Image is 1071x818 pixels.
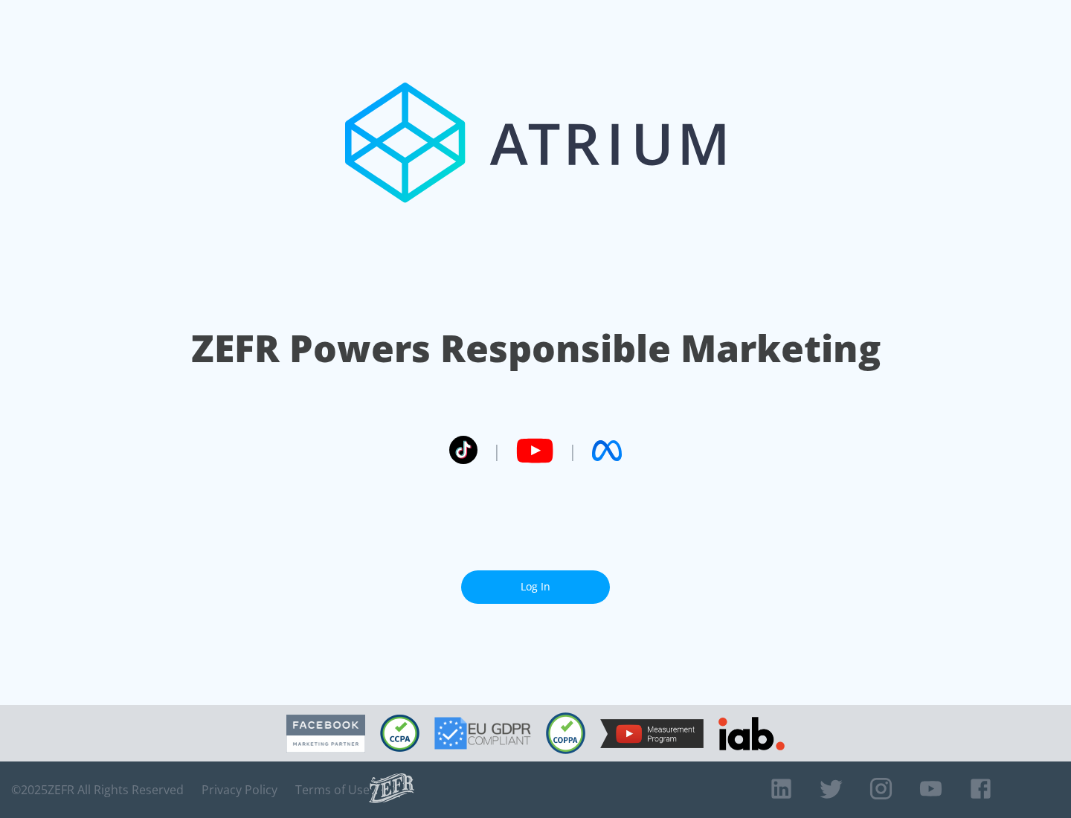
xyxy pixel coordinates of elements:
img: Facebook Marketing Partner [286,715,365,753]
img: GDPR Compliant [434,717,531,750]
h1: ZEFR Powers Responsible Marketing [191,323,881,374]
a: Log In [461,570,610,604]
a: Privacy Policy [202,782,277,797]
img: COPPA Compliant [546,712,585,754]
img: CCPA Compliant [380,715,419,752]
img: IAB [718,717,785,750]
a: Terms of Use [295,782,370,797]
img: YouTube Measurement Program [600,719,704,748]
span: | [492,439,501,462]
span: © 2025 ZEFR All Rights Reserved [11,782,184,797]
span: | [568,439,577,462]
